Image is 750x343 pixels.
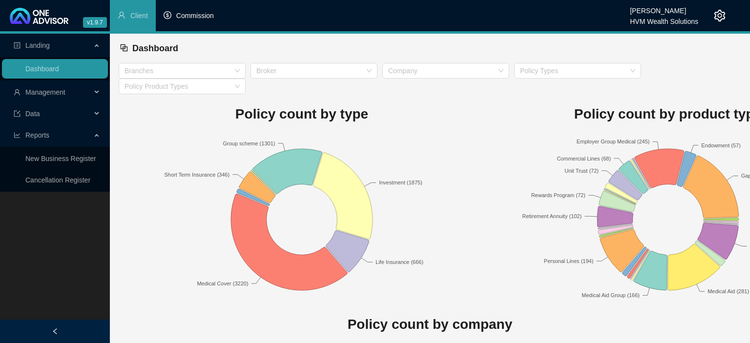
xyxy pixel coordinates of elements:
[14,110,21,117] span: import
[564,167,599,173] text: Unit Trust (72)
[25,65,59,73] a: Dashboard
[119,314,741,335] h1: Policy count by company
[118,11,125,19] span: user
[714,10,726,21] span: setting
[223,140,275,146] text: Group scheme (1301)
[197,281,248,286] text: Medical Cover (3220)
[25,131,49,139] span: Reports
[120,43,128,52] span: block
[132,43,178,53] span: Dashboard
[582,292,640,298] text: Medical Aid Group (166)
[25,155,96,162] a: New Business Register
[25,110,40,118] span: Data
[10,8,68,24] img: 2df55531c6924b55f21c4cf5d4484680-logo-light.svg
[130,12,148,20] span: Client
[375,259,423,265] text: Life Insurance (666)
[14,132,21,139] span: line-chart
[531,192,585,198] text: Rewards Program (72)
[522,213,582,219] text: Retirement Annuity (102)
[557,155,611,161] text: Commercial Lines (68)
[83,17,107,28] span: v1.9.7
[544,258,594,264] text: Personal Lines (194)
[52,328,59,335] span: left
[379,180,422,185] text: Investment (1875)
[701,142,741,148] text: Endowment (57)
[630,2,698,13] div: [PERSON_NAME]
[14,89,21,96] span: user
[630,13,698,24] div: HVM Wealth Solutions
[25,88,65,96] span: Management
[176,12,214,20] span: Commission
[14,42,21,49] span: profile
[577,139,650,144] text: Employer Group Medical (245)
[25,176,90,184] a: Cancellation Register
[164,11,171,19] span: dollar
[119,103,485,125] h1: Policy count by type
[164,171,229,177] text: Short Term Insurance (346)
[25,41,50,49] span: Landing
[708,288,749,294] text: Medical Aid (281)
